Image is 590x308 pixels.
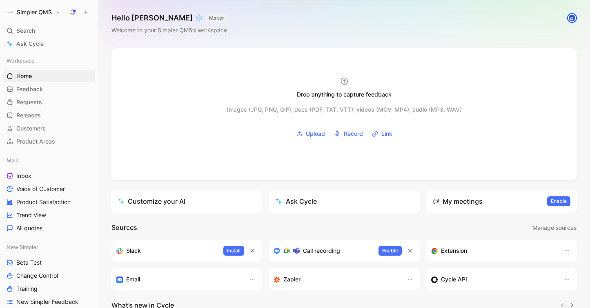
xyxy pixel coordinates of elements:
h1: Hello [PERSON_NAME] ❄️ [111,13,227,23]
button: Record [331,128,366,140]
h3: Extension [441,246,467,256]
span: Beta Test [16,259,42,267]
button: Install [223,246,244,256]
a: Product Areas [3,135,95,148]
h2: Sources [111,223,137,233]
div: New SimplerBeta TestChange ControlTrainingNew Simpler Feedback [3,241,95,308]
button: Link [369,128,395,140]
div: Drop anything to capture feedback [297,90,392,99]
h3: Cycle API [441,274,467,284]
span: Product Areas [16,137,55,146]
span: Enable [382,247,398,255]
span: All quotes [16,224,42,232]
a: Trend View [3,209,95,221]
span: Link [381,129,392,139]
h3: Slack [126,246,141,256]
span: New Simpler [7,243,38,251]
div: Record & transcribe meetings from Zoom, Meet & Teams. [274,246,372,256]
span: Voice of Customer [16,185,65,193]
span: Record [344,129,363,139]
button: MAKER [207,14,227,22]
span: Search [16,26,35,36]
a: Inbox [3,170,95,182]
a: Requests [3,96,95,108]
div: Search [3,25,95,37]
span: Trend View [16,211,46,219]
button: Enable [547,196,570,206]
h3: Call recording [303,246,340,256]
span: Training [16,285,38,293]
span: Install [227,247,240,255]
span: Feedback [16,85,43,93]
div: Forward emails to your feedback inbox [116,274,241,284]
span: Inbox [16,172,31,180]
a: Training [3,283,95,295]
button: Manage sources [532,223,577,233]
a: Change Control [3,270,95,282]
span: Enable [551,197,567,205]
div: Customize your AI [118,196,185,206]
span: Ask Cycle [16,39,44,49]
span: Home [16,72,32,80]
h3: Zapier [283,274,301,284]
div: Capture feedback from thousands of sources with Zapier (survey results, recordings, sheets, etc). [274,274,398,284]
img: avatar [568,14,576,22]
a: Product Satisfaction [3,196,95,208]
a: Home [3,70,95,82]
a: Ask Cycle [3,38,95,50]
a: New Simpler Feedback [3,296,95,308]
div: Sync your customers, send feedback and get updates in Slack [116,246,217,256]
span: Requests [16,98,42,106]
span: Manage sources [532,223,577,233]
a: Beta Test [3,256,95,269]
div: My meetings [433,196,483,206]
div: Main [3,154,95,166]
a: Voice of Customer [3,183,95,195]
a: Feedback [3,83,95,95]
span: Main [7,156,19,164]
div: Sync customers & send feedback from custom sources. Get inspired by our favorite use case [431,274,556,284]
div: Welcome to your Simpler QMS’s workspace [111,25,227,35]
div: Ask Cycle [275,196,317,206]
a: Releases [3,109,95,121]
a: Customize your AI [111,190,262,213]
span: Releases [16,111,41,119]
button: Ask Cycle [269,190,419,213]
span: Customers [16,124,46,133]
button: Upload [293,128,328,140]
div: Workspace [3,54,95,67]
span: Workspace [7,56,35,65]
button: Simpler QMSSimpler QMS [3,7,62,18]
div: MainInboxVoice of CustomerProduct SatisfactionTrend ViewAll quotes [3,154,95,234]
div: Images (JPG, PNG, GIF), docs (PDF, TXT, VTT), videos (MOV, MP4), audio (MP3, WAV) [227,105,462,115]
h1: Simpler QMS [17,9,52,16]
span: New Simpler Feedback [16,298,78,306]
img: Simpler QMS [5,8,13,16]
h3: Email [126,274,140,284]
div: New Simpler [3,241,95,253]
span: Product Satisfaction [16,198,71,206]
a: All quotes [3,222,95,234]
button: Enable [378,246,402,256]
div: Capture feedback from anywhere on the web [431,246,556,256]
a: Customers [3,122,95,135]
span: Change Control [16,272,58,280]
span: Upload [306,129,325,139]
